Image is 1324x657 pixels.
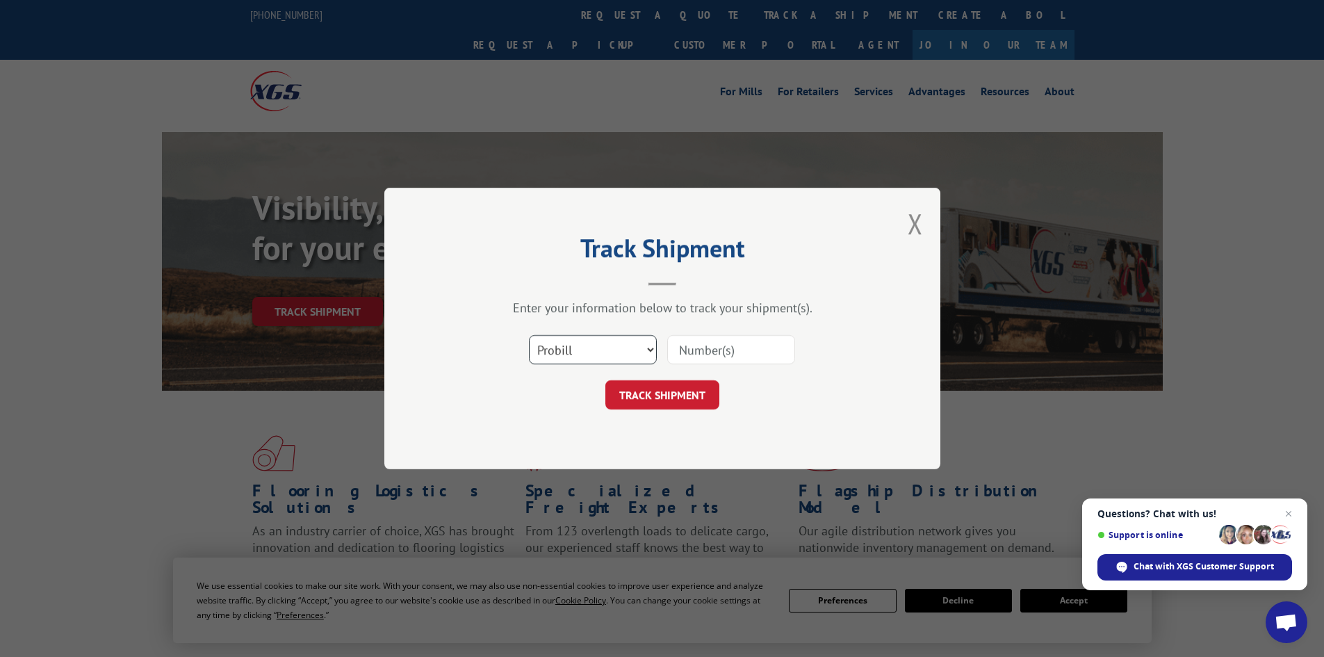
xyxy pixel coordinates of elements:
[454,238,871,265] h2: Track Shipment
[1097,554,1292,581] span: Chat with XGS Customer Support
[454,300,871,316] div: Enter your information below to track your shipment(s).
[908,205,923,242] button: Close modal
[1134,560,1274,573] span: Chat with XGS Customer Support
[667,335,795,364] input: Number(s)
[1266,601,1307,643] a: Open chat
[1097,508,1292,519] span: Questions? Chat with us!
[605,380,719,409] button: TRACK SHIPMENT
[1097,530,1214,540] span: Support is online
